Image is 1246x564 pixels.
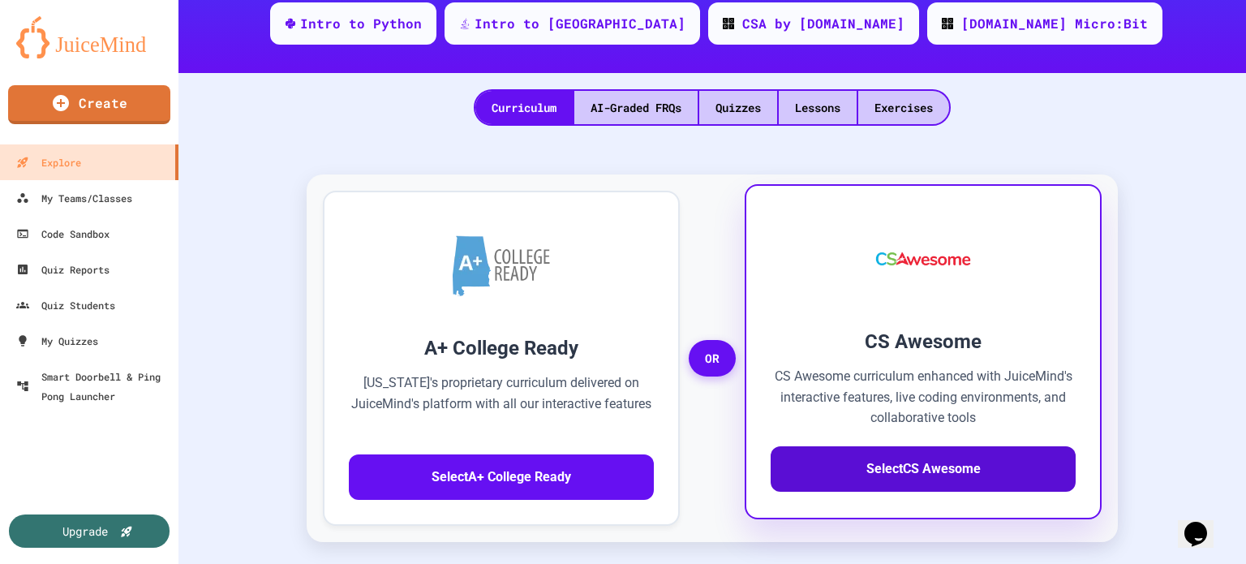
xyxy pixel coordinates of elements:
div: Curriculum [475,91,573,124]
img: CODE_logo_RGB.png [723,18,734,29]
button: SelectCS Awesome [771,446,1076,492]
div: Explore [16,153,81,172]
button: SelectA+ College Ready [349,454,654,500]
iframe: chat widget [1178,499,1230,548]
div: [DOMAIN_NAME] Micro:Bit [961,14,1148,33]
div: Intro to Python [300,14,422,33]
p: [US_STATE]'s proprietary curriculum delivered on JuiceMind's platform with all our interactive fe... [349,372,654,435]
div: Quiz Students [16,295,115,315]
span: OR [689,340,736,377]
div: My Teams/Classes [16,188,132,208]
div: My Quizzes [16,331,98,351]
div: Quizzes [699,91,777,124]
div: AI-Graded FRQs [574,91,698,124]
img: logo-orange.svg [16,16,162,58]
div: Exercises [858,91,949,124]
div: Code Sandbox [16,224,110,243]
h3: CS Awesome [771,327,1076,356]
div: Smart Doorbell & Ping Pong Launcher [16,367,172,406]
h3: A+ College Ready [349,334,654,363]
div: Lessons [779,91,857,124]
img: A+ College Ready [453,235,550,296]
img: CODE_logo_RGB.png [942,18,953,29]
div: CSA by [DOMAIN_NAME] [742,14,904,33]
p: CS Awesome curriculum enhanced with JuiceMind's interactive features, live coding environments, a... [771,366,1076,428]
img: CS Awesome [860,210,987,308]
div: Upgrade [62,523,108,540]
div: Intro to [GEOGRAPHIC_DATA] [475,14,685,33]
a: Create [8,85,170,124]
div: Quiz Reports [16,260,110,279]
